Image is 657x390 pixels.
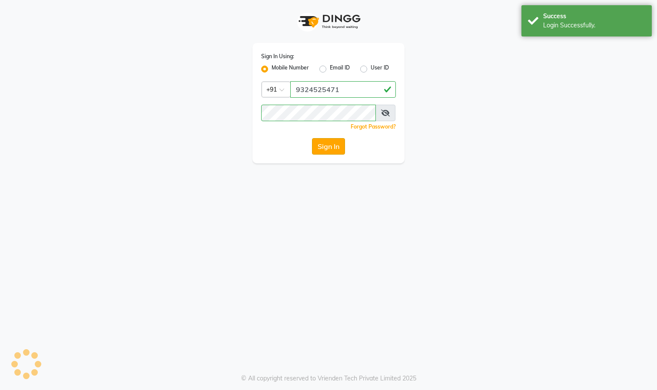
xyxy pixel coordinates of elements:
[272,64,309,74] label: Mobile Number
[261,53,294,60] label: Sign In Using:
[543,12,645,21] div: Success
[351,123,396,130] a: Forgot Password?
[290,81,396,98] input: Username
[294,9,363,34] img: logo1.svg
[543,21,645,30] div: Login Successfully.
[371,64,389,74] label: User ID
[330,64,350,74] label: Email ID
[261,105,376,121] input: Username
[312,138,345,155] button: Sign In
